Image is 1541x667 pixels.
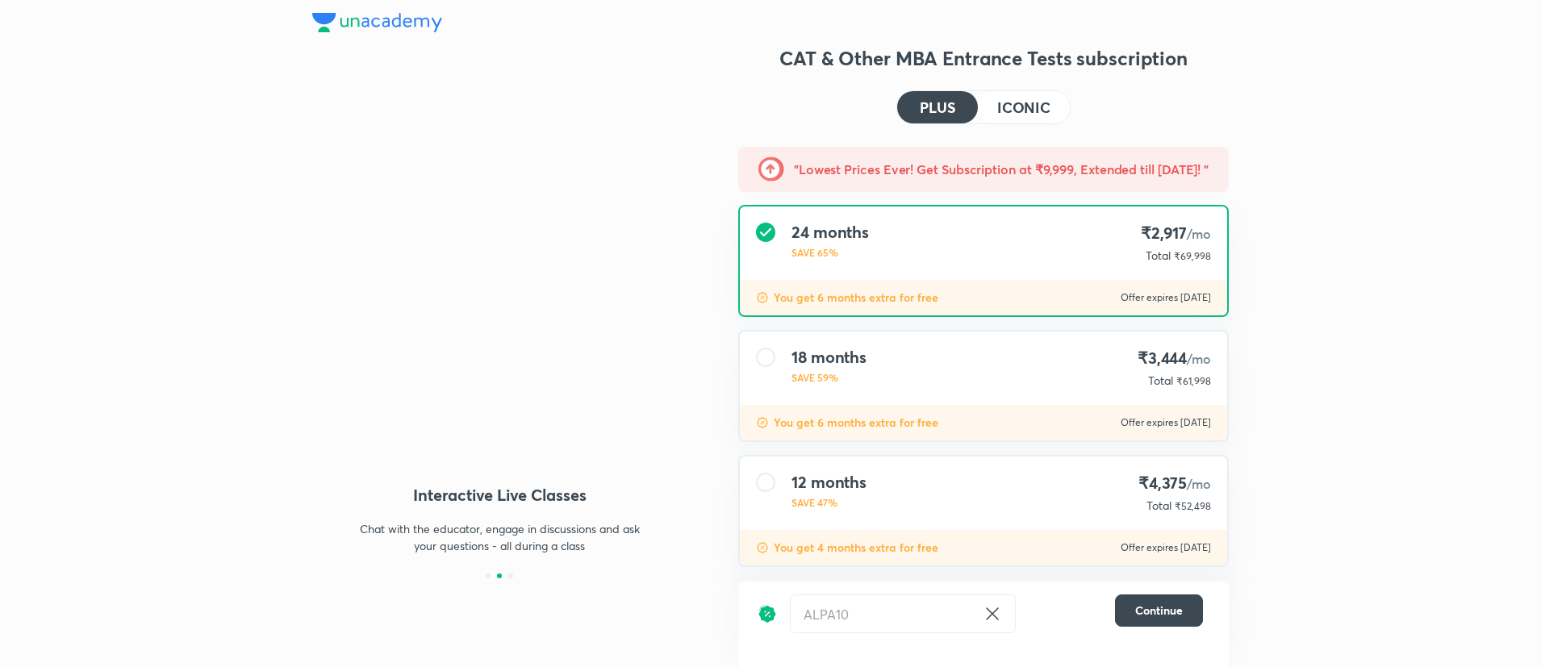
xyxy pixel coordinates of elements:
img: yH5BAEAAAAALAAAAAABAAEAAAIBRAA7 [312,161,687,442]
img: - [758,156,784,182]
p: SAVE 47% [791,495,867,510]
img: discount [756,416,769,429]
span: Continue [1135,602,1183,619]
span: /mo [1187,225,1211,242]
span: /mo [1187,350,1211,367]
img: discount [758,594,777,633]
p: Offer expires [DATE] [1121,291,1211,304]
p: SAVE 59% [791,370,867,385]
p: You get 6 months extra for free [774,290,938,306]
p: You get 6 months extra for free [774,415,938,431]
h4: ₹4,375 [1138,473,1211,494]
h4: PLUS [920,100,955,115]
img: Company Logo [312,13,442,32]
img: discount [756,291,769,304]
span: ₹61,998 [1176,375,1211,387]
h4: ₹3,444 [1138,348,1211,369]
button: Continue [1115,594,1203,627]
h4: ₹2,917 [1139,223,1211,244]
span: ₹69,998 [1174,250,1211,262]
p: Total [1146,498,1171,514]
button: PLUS [897,91,978,123]
span: ₹52,498 [1175,500,1211,512]
h3: CAT & Other MBA Entrance Tests subscription [738,45,1229,71]
h4: 18 months [791,348,867,367]
p: Offer expires [DATE] [1121,416,1211,429]
h4: ICONIC [997,100,1050,115]
img: discount [756,541,769,554]
p: Offer expires [DATE] [1121,541,1211,554]
p: To be paid as a one-time payment [725,580,1242,593]
input: Have a referral code? [791,595,976,633]
h5: "Lowest Prices Ever! Get Subscription at ₹9,999, Extended till [DATE]! " [794,160,1209,179]
h4: 24 months [791,223,869,242]
h4: Interactive Live Classes [312,483,687,507]
p: Chat with the educator, engage in discussions and ask your questions - all during a class [359,520,640,554]
h4: 12 months [791,473,867,492]
span: /mo [1187,475,1211,492]
button: ICONIC [978,91,1070,123]
p: Total [1146,248,1171,264]
p: Total [1148,373,1173,389]
p: SAVE 65% [791,245,869,260]
p: You get 4 months extra for free [774,540,938,556]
